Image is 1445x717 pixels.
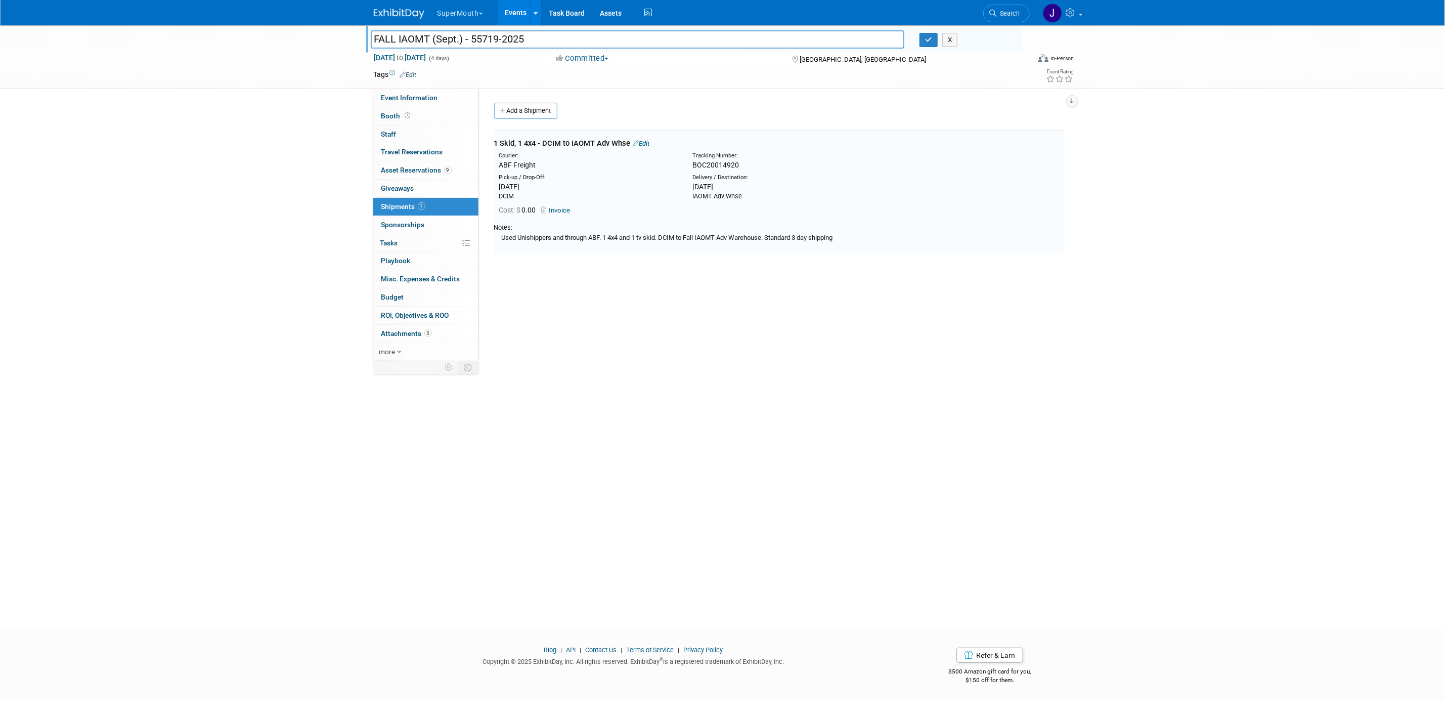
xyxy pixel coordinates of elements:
span: | [558,646,564,654]
div: IAOMT Adv Whse [692,192,870,201]
a: Misc. Expenses & Credits [373,270,478,288]
div: Pick-up / Drop-Off: [499,174,677,182]
span: BOC20014920 [692,161,739,169]
span: more [379,348,396,356]
span: [DATE] [DATE] [374,53,427,62]
a: Giveaways [373,180,478,197]
a: Privacy Policy [683,646,723,654]
div: [DATE] [692,182,870,192]
span: [GEOGRAPHIC_DATA], [GEOGRAPHIC_DATA] [800,56,926,63]
span: Budget [381,293,404,301]
span: Attachments [381,329,432,338]
img: Justin Newborn [1043,4,1062,23]
a: Budget [373,288,478,306]
a: Attachments3 [373,325,478,343]
span: Shipments [381,202,425,210]
a: Add a Shipment [494,103,557,119]
a: Edit [633,140,650,147]
a: Invoice [542,206,575,214]
a: Sponsorships [373,216,478,234]
a: Staff [373,125,478,143]
sup: ® [660,657,663,662]
button: X [942,33,958,47]
a: Playbook [373,252,478,270]
div: In-Person [1050,55,1074,62]
a: Blog [544,646,556,654]
div: Delivery / Destination: [692,174,870,182]
span: Playbook [381,257,411,265]
span: Travel Reservations [381,148,443,156]
div: Tracking Number: [692,152,919,160]
div: Courier: [499,152,677,160]
span: ROI, Objectives & ROO [381,311,449,319]
span: Giveaways [381,184,414,192]
span: | [618,646,625,654]
span: 3 [424,329,432,337]
span: Booth not reserved yet [403,112,413,119]
span: | [577,646,584,654]
span: to [396,54,405,62]
a: Tasks [373,234,478,252]
span: Tasks [380,239,398,247]
div: ABF Freight [499,160,677,170]
div: Event Format [970,53,1074,68]
a: Refer & Earn [956,648,1023,663]
span: Cost: $ [499,206,522,214]
a: Contact Us [585,646,617,654]
td: Tags [374,69,417,79]
div: Notes: [494,223,1064,232]
span: Search [997,10,1020,17]
a: Booth [373,107,478,125]
span: | [675,646,682,654]
a: Travel Reservations [373,143,478,161]
a: Shipments1 [373,198,478,216]
span: 0.00 [499,206,540,214]
td: Personalize Event Tab Strip [441,361,458,374]
a: Asset Reservations9 [373,161,478,179]
div: 1 Skid, 1 4x4 - DCIM to IAOMT Adv Whse [494,138,1064,149]
span: (4 days) [428,55,450,62]
div: $150 off for them. [908,676,1072,685]
div: [DATE] [499,182,677,192]
span: Asset Reservations [381,166,452,174]
span: Event Information [381,94,438,102]
div: Used Unishippers and through ABF. 1 4x4 and 1 tv skid. DCIM to Fall IAOMT Adv Warehouse. Standard... [494,232,1064,243]
span: 1 [418,202,425,210]
img: Format-Inperson.png [1038,54,1048,62]
div: $500 Amazon gift card for you, [908,661,1072,684]
div: Event Rating [1046,69,1073,74]
div: Copyright © 2025 ExhibitDay, Inc. All rights reserved. ExhibitDay is a registered trademark of Ex... [374,655,894,666]
a: API [566,646,576,654]
a: Terms of Service [626,646,674,654]
a: Search [983,5,1030,22]
span: 9 [444,166,452,174]
span: Misc. Expenses & Credits [381,275,460,283]
a: Event Information [373,89,478,107]
span: Staff [381,130,397,138]
span: Sponsorships [381,221,425,229]
a: Edit [400,71,417,78]
button: Committed [552,53,612,64]
span: Booth [381,112,413,120]
a: more [373,343,478,361]
td: Toggle Event Tabs [458,361,478,374]
img: ExhibitDay [374,9,424,19]
a: ROI, Objectives & ROO [373,307,478,324]
div: DCIM [499,192,677,201]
